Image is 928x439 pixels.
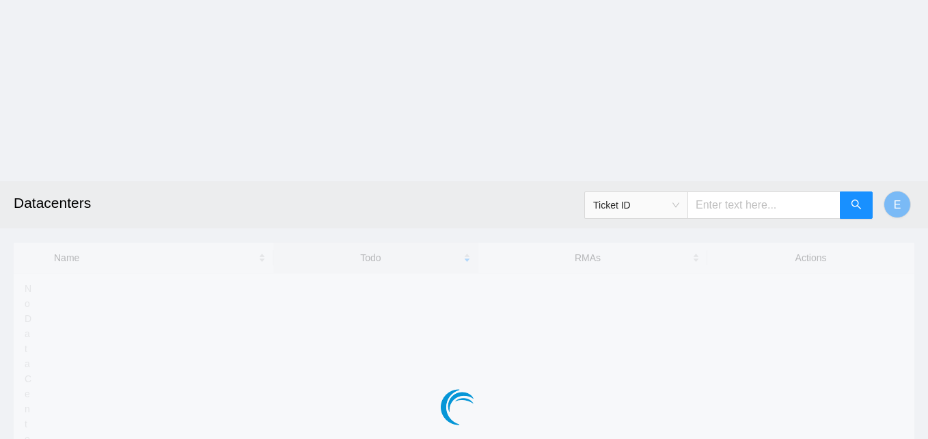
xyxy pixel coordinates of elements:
[894,196,901,213] span: E
[884,191,911,218] button: E
[14,181,644,225] h2: Datacenters
[851,199,862,212] span: search
[687,191,841,219] input: Enter text here...
[840,191,873,219] button: search
[593,195,679,215] span: Ticket ID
